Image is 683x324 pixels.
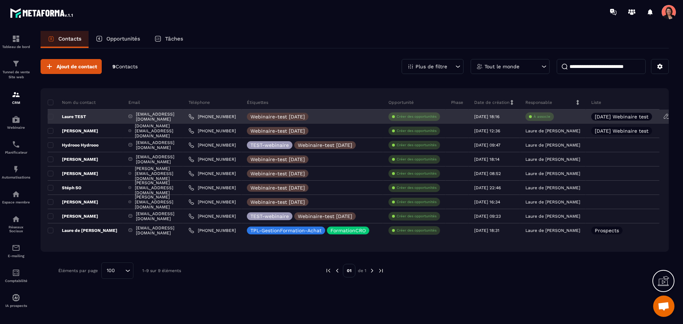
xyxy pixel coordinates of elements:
a: Contacts [41,31,89,48]
p: [PERSON_NAME] [48,128,98,134]
p: Laure de [PERSON_NAME] [525,128,580,133]
p: Tableau de bord [2,45,30,49]
p: Créer des opportunités [397,228,436,233]
p: TEST-webinaire [250,143,289,148]
p: Éléments par page [58,268,98,273]
img: scheduler [12,140,20,149]
p: de 1 [358,268,366,273]
a: [PHONE_NUMBER] [189,128,236,134]
p: Créer des opportunités [397,214,436,219]
p: Hydrooo Hydrooo [48,142,99,148]
p: [DATE] 09:23 [474,214,501,219]
p: À associe [534,114,550,119]
a: formationformationTableau de bord [2,29,30,54]
p: Automatisations [2,175,30,179]
p: Laure de [PERSON_NAME] [525,200,580,205]
img: email [12,244,20,252]
p: Laure de [PERSON_NAME] [525,185,580,190]
p: Stéph SO [48,185,81,191]
p: Prospects [595,228,619,233]
img: next [378,267,384,274]
p: TPL-GestionFormation-Achat [250,228,322,233]
p: Plus de filtre [415,64,447,69]
p: Laure de [PERSON_NAME] [525,214,580,219]
p: [DATE] 18:16 [474,114,499,119]
p: [PERSON_NAME] [48,156,98,162]
img: formation [12,34,20,43]
p: IA prospects [2,304,30,308]
p: Liste [591,100,601,105]
p: Webinaire-test [DATE] [250,157,305,162]
a: automationsautomationsEspace membre [2,185,30,209]
img: prev [325,267,332,274]
p: TEST-webinaire [250,214,289,219]
p: Téléphone [189,100,210,105]
p: Webinaire-test [DATE] [250,185,305,190]
p: Créer des opportunités [397,185,436,190]
p: Créer des opportunités [397,157,436,162]
p: Contacts [58,36,81,42]
a: [PHONE_NUMBER] [189,114,236,119]
p: Laure TEST [48,114,86,119]
a: [PHONE_NUMBER] [189,199,236,205]
a: [PHONE_NUMBER] [189,142,236,148]
p: Webinaire-test [DATE] [250,171,305,176]
div: Ouvrir le chat [653,296,674,317]
a: Opportunités [89,31,147,48]
img: next [369,267,375,274]
p: Planificateur [2,150,30,154]
p: Webinaire [2,126,30,129]
p: Phase [451,100,463,105]
p: Laure de [PERSON_NAME] [525,228,580,233]
a: social-networksocial-networkRéseaux Sociaux [2,209,30,238]
img: automations [12,293,20,302]
img: social-network [12,215,20,223]
p: Date de création [474,100,509,105]
p: Créer des opportunités [397,128,436,133]
a: automationsautomationsAutomatisations [2,160,30,185]
p: 9 [112,63,138,70]
p: [DATE] 18:14 [474,157,499,162]
p: CRM [2,101,30,105]
p: Laure de [PERSON_NAME] [525,171,580,176]
p: [DATE] 08:52 [474,171,501,176]
p: [DATE] 18:31 [474,228,499,233]
a: [PHONE_NUMBER] [189,171,236,176]
p: [DATE] 16:34 [474,200,500,205]
a: [PHONE_NUMBER] [189,185,236,191]
p: FormationCRO [330,228,366,233]
a: formationformationCRM [2,85,30,110]
img: prev [334,267,340,274]
p: Étiquettes [247,100,268,105]
p: Comptabilité [2,279,30,283]
p: Webinaire-test [DATE] [298,143,352,148]
p: Responsable [525,100,552,105]
span: 100 [104,267,117,275]
p: Réseaux Sociaux [2,225,30,233]
span: Ajout de contact [57,63,97,70]
img: automations [12,115,20,124]
p: [PERSON_NAME] [48,199,98,205]
p: [PERSON_NAME] [48,213,98,219]
a: schedulerschedulerPlanificateur [2,135,30,160]
img: accountant [12,269,20,277]
div: Search for option [101,262,133,279]
img: formation [12,59,20,68]
p: 1-9 sur 9 éléments [142,268,181,273]
input: Search for option [117,267,123,275]
p: E-mailing [2,254,30,258]
a: emailemailE-mailing [2,238,30,263]
p: [DATE] 09:47 [474,143,501,148]
a: [PHONE_NUMBER] [189,213,236,219]
p: Créer des opportunités [397,171,436,176]
a: accountantaccountantComptabilité [2,263,30,288]
p: Opportunité [388,100,414,105]
p: Webinaire-test [DATE] [250,128,305,133]
p: Tunnel de vente Site web [2,70,30,80]
img: automations [12,165,20,174]
p: Webinaire-test [DATE] [250,114,305,119]
a: [PHONE_NUMBER] [189,156,236,162]
img: automations [12,190,20,198]
p: 01 [343,264,355,277]
span: Contacts [116,64,138,69]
